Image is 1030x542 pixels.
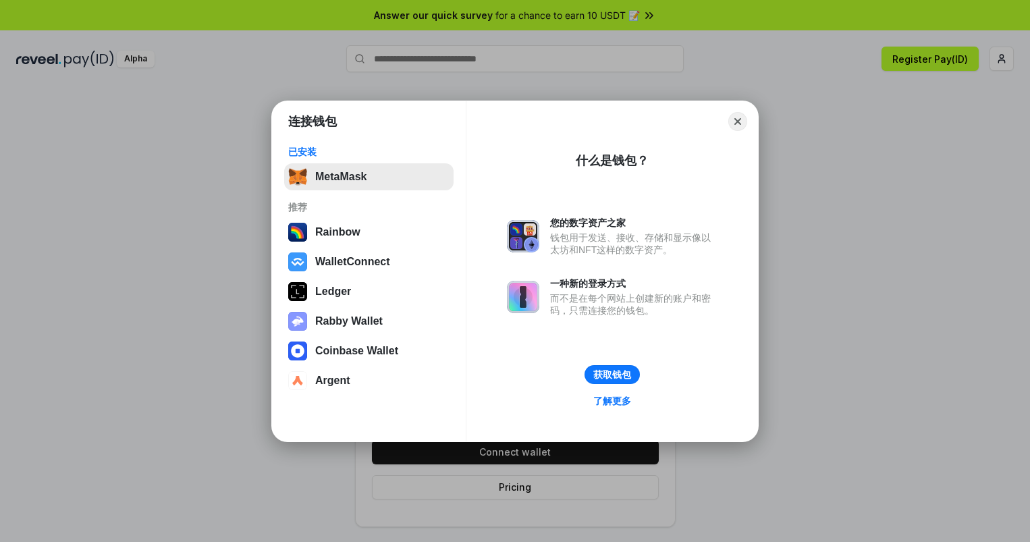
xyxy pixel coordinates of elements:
div: 推荐 [288,201,450,213]
div: Ledger [315,286,351,298]
button: Argent [284,367,454,394]
button: Ledger [284,278,454,305]
div: 一种新的登录方式 [550,277,717,290]
img: svg+xml,%3Csvg%20width%3D%2228%22%20height%3D%2228%22%20viewBox%3D%220%200%2028%2028%22%20fill%3D... [288,252,307,271]
button: WalletConnect [284,248,454,275]
div: Rabby Wallet [315,315,383,327]
img: svg+xml,%3Csvg%20width%3D%22120%22%20height%3D%22120%22%20viewBox%3D%220%200%20120%20120%22%20fil... [288,223,307,242]
div: 您的数字资产之家 [550,217,717,229]
div: 已安装 [288,146,450,158]
img: svg+xml,%3Csvg%20width%3D%2228%22%20height%3D%2228%22%20viewBox%3D%220%200%2028%2028%22%20fill%3D... [288,371,307,390]
button: MetaMask [284,163,454,190]
div: MetaMask [315,171,367,183]
div: Rainbow [315,226,360,238]
img: svg+xml,%3Csvg%20xmlns%3D%22http%3A%2F%2Fwww.w3.org%2F2000%2Fsvg%22%20fill%3D%22none%22%20viewBox... [507,281,539,313]
img: svg+xml,%3Csvg%20width%3D%2228%22%20height%3D%2228%22%20viewBox%3D%220%200%2028%2028%22%20fill%3D... [288,342,307,360]
img: svg+xml,%3Csvg%20fill%3D%22none%22%20height%3D%2233%22%20viewBox%3D%220%200%2035%2033%22%20width%... [288,167,307,186]
div: 而不是在每个网站上创建新的账户和密码，只需连接您的钱包。 [550,292,717,317]
button: Coinbase Wallet [284,337,454,364]
img: svg+xml,%3Csvg%20xmlns%3D%22http%3A%2F%2Fwww.w3.org%2F2000%2Fsvg%22%20fill%3D%22none%22%20viewBox... [507,220,539,252]
img: svg+xml,%3Csvg%20xmlns%3D%22http%3A%2F%2Fwww.w3.org%2F2000%2Fsvg%22%20fill%3D%22none%22%20viewBox... [288,312,307,331]
button: Rainbow [284,219,454,246]
div: WalletConnect [315,256,390,268]
div: Coinbase Wallet [315,345,398,357]
div: 什么是钱包？ [576,153,649,169]
button: Rabby Wallet [284,308,454,335]
div: Argent [315,375,350,387]
img: svg+xml,%3Csvg%20xmlns%3D%22http%3A%2F%2Fwww.w3.org%2F2000%2Fsvg%22%20width%3D%2228%22%20height%3... [288,282,307,301]
div: 了解更多 [593,395,631,407]
a: 了解更多 [585,392,639,410]
h1: 连接钱包 [288,113,337,130]
button: Close [728,112,747,131]
button: 获取钱包 [585,365,640,384]
div: 钱包用于发送、接收、存储和显示像以太坊和NFT这样的数字资产。 [550,232,717,256]
div: 获取钱包 [593,369,631,381]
